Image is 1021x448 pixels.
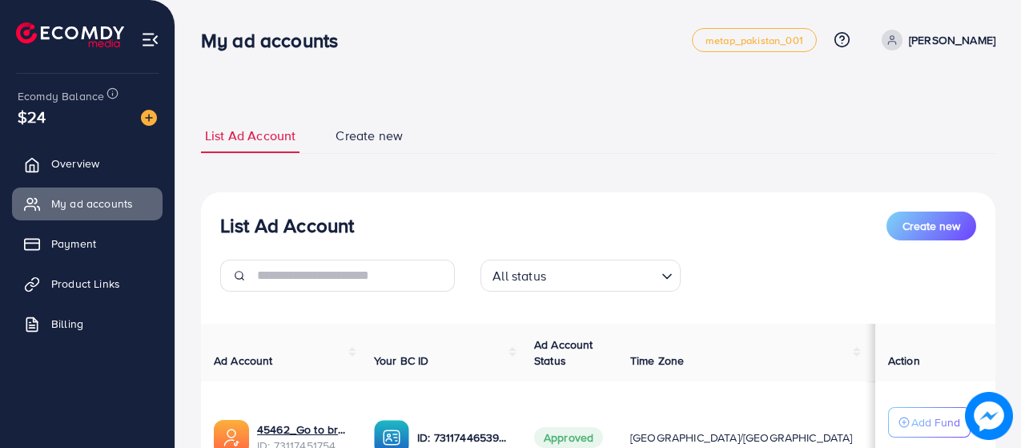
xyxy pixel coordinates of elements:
span: My ad accounts [51,196,133,212]
span: $24 [18,105,46,128]
span: Time Zone [630,353,684,369]
span: Ad Account Status [534,337,593,369]
img: logo [16,22,124,47]
h3: List Ad Account [220,214,354,237]
img: image [965,392,1013,440]
button: Create new [886,212,976,240]
img: image [141,110,157,126]
img: menu [141,30,159,49]
a: [PERSON_NAME] [875,30,995,50]
span: List Ad Account [205,127,295,145]
span: All status [489,264,549,288]
span: [GEOGRAPHIC_DATA]/[GEOGRAPHIC_DATA] [630,430,853,446]
h3: My ad accounts [201,29,351,52]
a: My ad accounts [12,188,163,220]
span: metap_pakistan_001 [705,35,803,46]
span: Product Links [51,276,120,292]
input: Search for option [551,261,655,288]
span: Action [888,353,920,369]
span: Approved [534,427,603,448]
span: Create new [336,127,403,145]
span: Payment [51,236,96,252]
p: ID: 7311744653974355970 [417,428,508,447]
button: Add Fund [888,407,971,438]
a: metap_pakistan_001 [692,28,817,52]
p: [PERSON_NAME] [909,30,995,50]
span: Ad Account [214,353,273,369]
a: Product Links [12,268,163,300]
span: Your BC ID [374,353,429,369]
a: Overview [12,147,163,180]
span: Ecomdy Balance [18,88,104,104]
span: Overview [51,155,99,172]
span: Create new [902,218,960,234]
div: Search for option [480,260,681,292]
a: 45462_Go to brand 1_1702398366767 [257,422,348,438]
p: Add Fund [911,413,960,432]
a: Billing [12,308,163,340]
span: Billing [51,316,83,332]
a: Payment [12,228,163,260]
